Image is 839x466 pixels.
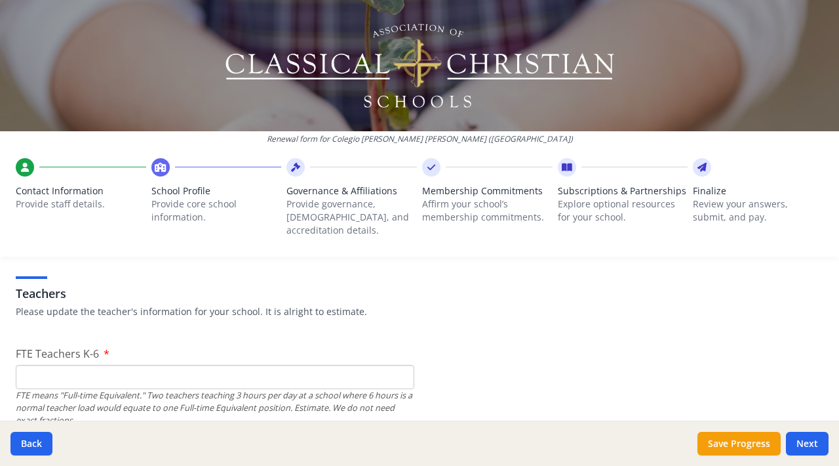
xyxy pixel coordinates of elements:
span: Subscriptions & Partnerships [558,184,688,198]
button: Next [786,432,829,455]
span: Finalize [693,184,823,198]
span: FTE Teachers K-6 [16,347,99,361]
span: School Profile [151,184,282,198]
p: Provide core school information. [151,198,282,224]
p: Please update the teacher's information for your school. It is alright to estimate. [16,305,823,318]
p: Provide governance, [DEMOGRAPHIC_DATA], and accreditation details. [286,198,417,237]
p: Explore optional resources for your school. [558,198,688,224]
p: Provide staff details. [16,198,146,211]
h3: Teachers [16,284,823,303]
p: Review your answers, submit, and pay. [693,198,823,224]
span: Membership Commitments [422,184,553,198]
button: Back [10,432,52,455]
span: Contact Information [16,184,146,198]
div: FTE means "Full-time Equivalent." Two teachers teaching 3 hours per day at a school where 6 hours... [16,389,414,427]
button: Save Progress [697,432,781,455]
img: Logo [224,20,616,112]
p: Affirm your school’s membership commitments. [422,198,553,224]
span: Governance & Affiliations [286,184,417,198]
